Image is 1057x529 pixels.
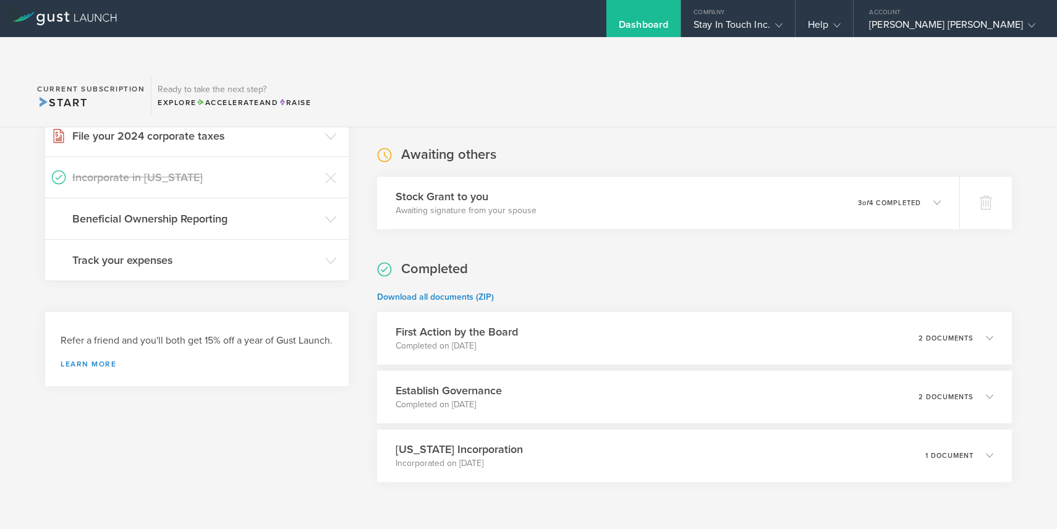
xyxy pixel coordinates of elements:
div: Dashboard [619,19,668,37]
span: Raise [278,98,311,107]
h3: Beneficial Ownership Reporting [72,211,319,227]
p: 3 4 completed [858,200,921,206]
h3: [US_STATE] Incorporation [396,441,523,457]
h3: Stock Grant to you [396,188,537,205]
span: Accelerate [197,98,260,107]
p: Incorporated on [DATE] [396,457,523,470]
p: Awaiting signature from your spouse [396,205,537,217]
h3: Establish Governance [396,383,502,399]
h3: Incorporate in [US_STATE] [72,169,319,185]
h2: Awaiting others [401,146,496,164]
h3: Track your expenses [72,252,319,268]
h2: Completed [401,260,468,278]
div: [PERSON_NAME] [PERSON_NAME] [869,19,1035,37]
h2: Current Subscription [37,85,145,93]
a: Learn more [61,360,333,368]
h3: File your 2024 corporate taxes [72,128,319,144]
div: Help [808,19,841,37]
h3: Ready to take the next step? [158,85,311,94]
p: 1 document [925,452,974,459]
h3: Refer a friend and you'll both get 15% off a year of Gust Launch. [61,334,333,348]
p: Completed on [DATE] [396,399,502,411]
span: and [197,98,279,107]
em: of [862,199,869,207]
div: Ready to take the next step?ExploreAccelerateandRaise [151,76,317,114]
div: Explore [158,97,311,108]
div: Stay In Touch Inc. [694,19,783,37]
span: Start [37,96,87,109]
h3: First Action by the Board [396,324,518,340]
p: Completed on [DATE] [396,340,518,352]
a: Download all documents (ZIP) [377,292,494,302]
p: 2 documents [919,335,974,342]
p: 2 documents [919,394,974,400]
